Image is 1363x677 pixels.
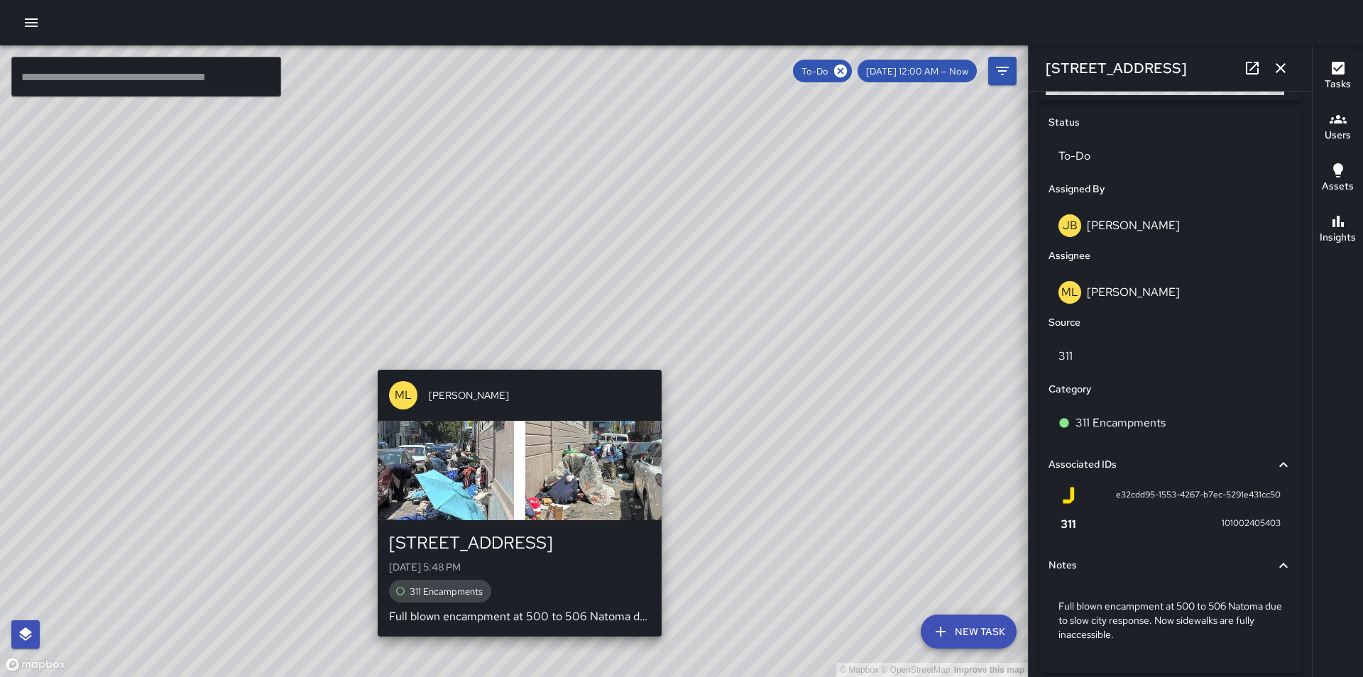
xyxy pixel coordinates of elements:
p: [PERSON_NAME] [1087,218,1180,233]
button: New Task [921,615,1017,649]
button: Insights [1313,204,1363,255]
h6: Assets [1322,179,1354,194]
span: 101002405403 [1222,517,1281,531]
button: Users [1313,102,1363,153]
h6: [STREET_ADDRESS] [1046,57,1187,79]
div: Associated IDs [1049,448,1292,481]
button: ML[PERSON_NAME][STREET_ADDRESS][DATE] 5:48 PM311 EncampmentsFull blown encampment at 500 to 506 N... [378,370,662,637]
h6: Category [1049,382,1091,397]
button: Filters [988,57,1017,85]
span: e32cdd95-1553-4267-b7ec-5291e431cc50 [1116,488,1281,502]
p: ML [1061,284,1078,301]
h6: Associated IDs [1049,457,1117,473]
p: Full blown encampment at 500 to 506 Natoma due to slow city response. Now sidewalks are fully ina... [1058,599,1282,642]
p: ML [395,387,412,404]
p: To-Do [1058,148,1282,165]
div: To-Do [793,60,852,82]
button: Tasks [1313,51,1363,102]
h6: Status [1049,115,1080,131]
h6: Assignee [1049,248,1090,264]
p: 311 [1058,348,1282,365]
div: [STREET_ADDRESS] [389,532,650,554]
span: 311 Encampments [401,585,491,598]
p: [DATE] 5:48 PM [389,560,650,574]
p: 311 Encampments [1075,414,1166,431]
h6: Assigned By [1049,182,1105,197]
span: [DATE] 12:00 AM — Now [858,65,977,77]
h6: Insights [1320,230,1356,246]
p: Full blown encampment at 500 to 506 Natoma due to slow city response. Now sidewalks are fully ina... [389,608,650,625]
h6: Notes [1049,558,1077,573]
span: [PERSON_NAME] [429,388,650,402]
button: Assets [1313,153,1363,204]
p: [PERSON_NAME] [1087,285,1180,299]
span: To-Do [793,65,837,77]
h6: Users [1325,128,1351,143]
h6: Tasks [1325,77,1351,92]
div: Notes [1049,549,1292,582]
h6: Source [1049,315,1080,331]
p: JB [1063,217,1078,234]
